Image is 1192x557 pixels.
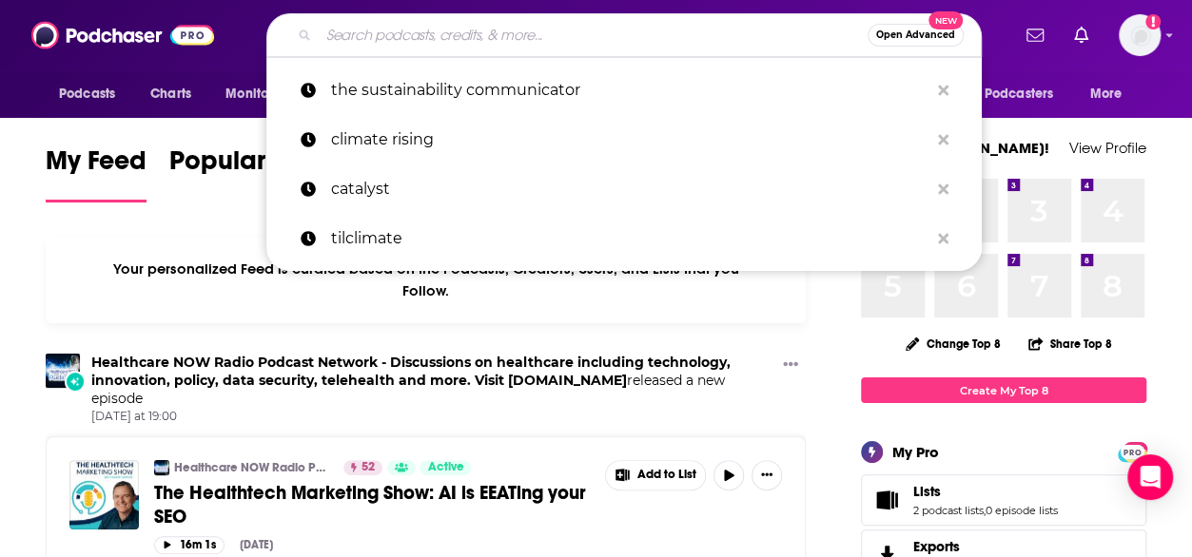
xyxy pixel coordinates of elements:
a: 52 [343,460,382,475]
span: Open Advanced [876,30,955,40]
a: View Profile [1069,139,1146,157]
p: catalyst [331,164,928,214]
a: My Feed [46,144,147,202]
span: For Podcasters [962,81,1053,107]
a: Create My Top 8 [861,377,1146,403]
p: tilclimate [331,214,928,263]
span: Add to List [637,468,696,482]
button: Change Top 8 [894,332,1012,355]
div: [DATE] [240,538,273,551]
span: 52 [362,458,375,477]
span: PRO [1121,445,1143,459]
span: Exports [913,538,960,555]
a: Show notifications dropdown [1066,19,1096,51]
span: Monitoring [225,81,293,107]
button: open menu [46,76,140,112]
a: Lists [913,483,1058,500]
button: Show More Button [606,461,705,490]
p: the sustainability communicator [331,66,928,115]
a: Charts [138,76,203,112]
img: Healthcare NOW Radio Podcast Network - Discussions on healthcare including technology, innovation... [46,354,80,388]
div: My Pro [892,443,939,461]
a: Active [420,460,471,475]
button: Show More Button [752,460,782,490]
span: [DATE] at 19:00 [91,409,775,425]
span: My Feed [46,144,147,188]
svg: Add a profile image [1145,14,1161,29]
div: Search podcasts, credits, & more... [266,13,982,57]
a: tilclimate [266,214,982,263]
a: catalyst [266,164,982,214]
h3: released a new episode [91,354,775,407]
span: Podcasts [59,81,115,107]
a: the sustainability communicator [266,66,982,115]
span: , [984,504,986,517]
img: User Profile [1119,14,1161,56]
button: Show More Button [775,354,806,377]
img: Healthcare NOW Radio Podcast Network - Discussions on healthcare including technology, innovation... [154,460,169,475]
button: Share Top 8 [1027,325,1113,362]
a: Healthcare NOW Radio Podcast Network - Discussions on healthcare including technology, innovation... [174,460,331,475]
a: Lists [868,487,906,513]
span: Lists [913,483,941,500]
div: Your personalized Feed is curated based on the Podcasts, Creators, Users, and Lists that you Follow. [46,237,806,323]
span: New [928,11,963,29]
a: PRO [1121,444,1143,458]
span: Popular Feed [169,144,331,188]
span: The Healthtech Marketing Show: AI is EEATing your SEO [154,481,586,528]
button: 16m 1s [154,536,225,554]
button: Open AdvancedNew [868,24,964,47]
span: Logged in as aridings [1119,14,1161,56]
button: Show profile menu [1119,14,1161,56]
button: open menu [1077,76,1146,112]
div: New Episode [65,371,86,392]
a: Popular Feed [169,144,331,202]
input: Search podcasts, credits, & more... [319,20,868,50]
p: climate rising [331,115,928,164]
span: Lists [861,474,1146,526]
span: Charts [150,81,191,107]
img: The Healthtech Marketing Show: AI is EEATing your SEO [69,460,139,529]
span: Active [427,458,463,477]
a: Show notifications dropdown [1019,19,1051,51]
span: More [1090,81,1123,107]
a: climate rising [266,115,982,164]
button: open menu [949,76,1081,112]
a: 2 podcast lists [913,504,984,517]
button: open menu [212,76,318,112]
div: Open Intercom Messenger [1127,454,1173,500]
a: The Healthtech Marketing Show: AI is EEATing your SEO [154,481,592,528]
a: 0 episode lists [986,504,1058,517]
a: Healthcare NOW Radio Podcast Network - Discussions on healthcare including technology, innovation... [91,354,731,389]
img: Podchaser - Follow, Share and Rate Podcasts [31,17,214,53]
